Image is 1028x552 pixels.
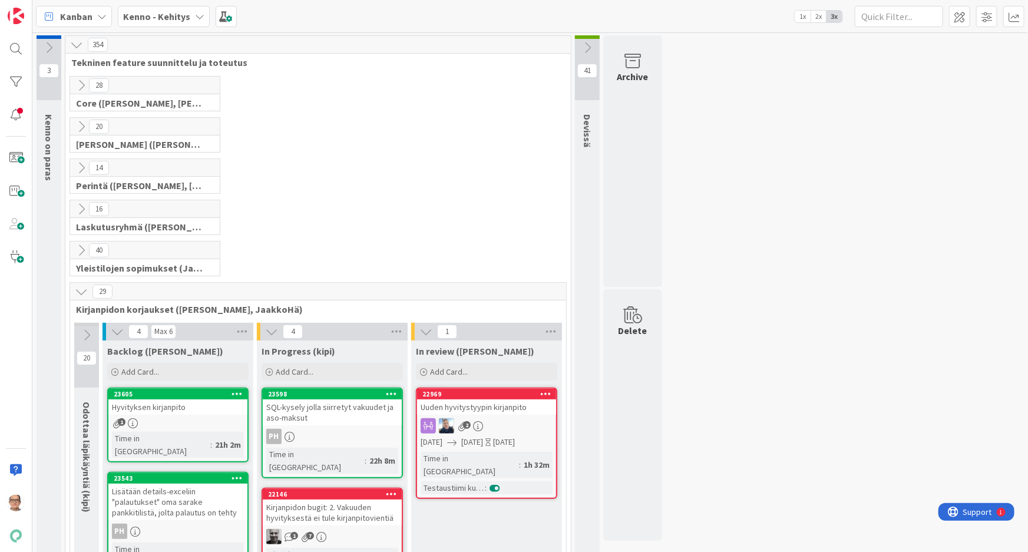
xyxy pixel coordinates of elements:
[855,6,943,27] input: Quick Filter...
[154,329,173,335] div: Max 6
[8,8,24,24] img: Visit kanbanzone.com
[519,458,521,471] span: :
[89,202,109,216] span: 16
[421,436,442,448] span: [DATE]
[421,452,519,478] div: Time in [GEOGRAPHIC_DATA]
[463,421,471,429] span: 2
[108,399,247,415] div: Hyvityksen kirjanpito
[89,161,109,175] span: 14
[123,11,190,22] b: Kenno - Kehitys
[619,323,647,338] div: Delete
[521,458,553,471] div: 1h 32m
[43,114,55,181] span: Kenno on paras
[485,481,487,494] span: :
[108,473,247,484] div: 23543
[108,484,247,520] div: Lisätään details-exceliin "palautukset" oma sarake pankkitilistä, jolta palautus on tehty
[263,529,402,544] div: JH
[108,389,247,399] div: 23605
[417,389,556,399] div: 22969
[76,138,205,150] span: Halti (Sebastian, VilleH, Riikka, Antti, MikkoV, PetriH, PetriM)
[92,285,113,299] span: 29
[114,474,247,482] div: 23543
[421,481,485,494] div: Testaustiimi kurkkaa
[437,325,457,339] span: 1
[439,418,454,434] img: JJ
[263,429,402,444] div: PH
[290,532,298,540] span: 1
[25,2,54,16] span: Support
[276,366,313,377] span: Add Card...
[76,180,205,191] span: Perintä (Jaakko, PetriH, MikkoV, Pasi)
[76,262,205,274] span: Yleistilojen sopimukset (Jaakko, VilleP, TommiL, Simo)
[366,454,398,467] div: 22h 8m
[88,38,108,52] span: 354
[263,500,402,525] div: Kirjanpidon bugit: 2. Vakuuden hyvityksestä ei tule kirjanpitovientiä
[581,114,593,147] span: Devissä
[121,366,159,377] span: Add Card...
[263,489,402,500] div: 22146
[268,390,402,398] div: 23598
[212,438,244,451] div: 21h 2m
[81,402,92,513] span: Odottaa läpikäyntiä (kipi)
[112,524,127,539] div: PH
[76,221,205,233] span: Laskutusryhmä (Antti, Keijo)
[108,389,247,415] div: 23605Hyvityksen kirjanpito
[577,64,597,78] span: 41
[128,325,148,339] span: 4
[416,345,534,357] span: In review (kipi)
[89,243,109,257] span: 40
[430,366,468,377] span: Add Card...
[76,97,205,109] span: Core (Pasi, Jussi, JaakkoHä, Jyri, Leo, MikkoK, Väinö, MattiH)
[417,399,556,415] div: Uuden hyvitystyypin kirjanpito
[417,418,556,434] div: JJ
[89,78,109,92] span: 28
[76,303,551,315] span: Kirjanpidon korjaukset (Jussi, JaakkoHä)
[306,532,314,540] span: 7
[266,529,282,544] img: JH
[107,345,223,357] span: Backlog (kipi)
[493,436,515,448] div: [DATE]
[60,9,92,24] span: Kanban
[263,389,402,425] div: 23598SQL-kysely jolla siirretyt vakuudet ja aso-maksut
[61,5,64,14] div: 1
[89,120,109,134] span: 20
[108,524,247,539] div: PH
[617,70,649,84] div: Archive
[283,325,303,339] span: 4
[114,390,247,398] div: 23605
[266,429,282,444] div: PH
[112,432,210,458] div: Time in [GEOGRAPHIC_DATA]
[417,389,556,415] div: 22969Uuden hyvitystyypin kirjanpito
[262,345,335,357] span: In Progress (kipi)
[268,490,402,498] div: 22146
[827,11,842,22] span: 3x
[795,11,811,22] span: 1x
[365,454,366,467] span: :
[71,57,556,68] span: Tekninen feature suunnittelu ja toteutus
[8,495,24,511] img: PK
[118,418,125,426] span: 1
[210,438,212,451] span: :
[811,11,827,22] span: 2x
[77,351,97,365] span: 20
[422,390,556,398] div: 22969
[263,399,402,425] div: SQL-kysely jolla siirretyt vakuudet ja aso-maksut
[266,448,365,474] div: Time in [GEOGRAPHIC_DATA]
[263,389,402,399] div: 23598
[108,473,247,520] div: 23543Lisätään details-exceliin "palautukset" oma sarake pankkitilistä, jolta palautus on tehty
[461,436,483,448] span: [DATE]
[39,64,59,78] span: 3
[8,528,24,544] img: avatar
[263,489,402,525] div: 22146Kirjanpidon bugit: 2. Vakuuden hyvityksestä ei tule kirjanpitovientiä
